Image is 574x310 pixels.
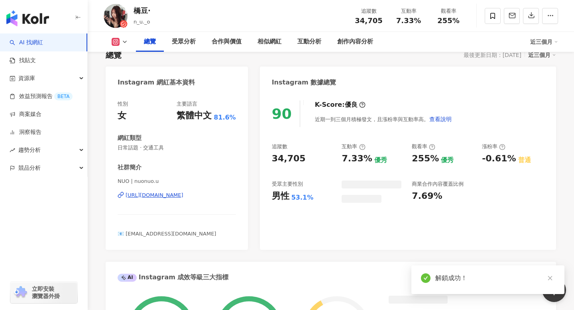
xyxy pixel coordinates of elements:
div: 受眾主要性別 [272,181,303,188]
div: K-Score : [315,100,366,109]
div: 受眾分析 [172,37,196,47]
div: 255% [412,153,439,165]
div: Instagram 成效等級三大指標 [118,273,228,282]
span: close [547,275,553,281]
span: 立即安裝 瀏覽器外掛 [32,285,60,300]
div: 網紅類型 [118,134,142,142]
div: 普通 [518,156,531,165]
div: 追蹤數 [354,7,384,15]
img: chrome extension [13,286,28,299]
button: 查看說明 [429,111,452,127]
div: 性別 [118,100,128,108]
span: check-circle [421,273,431,283]
span: NUO | nuonuo.u [118,178,236,185]
div: 近三個月 [530,35,558,48]
div: 7.33% [342,153,372,165]
a: 商案媒合 [10,110,41,118]
div: 近三個月 [528,50,556,60]
span: 日常話題 · 交通工具 [118,144,236,151]
div: 女 [118,110,126,122]
a: searchAI 找網紅 [10,39,43,47]
div: 90 [272,106,292,122]
a: 效益預測報告BETA [10,92,73,100]
div: 優秀 [441,156,454,165]
a: chrome extension立即安裝 瀏覽器外掛 [10,282,77,303]
div: 觀看率 [433,7,464,15]
div: 34,705 [272,153,306,165]
span: 255% [437,17,460,25]
div: 優良 [345,100,358,109]
img: logo [6,10,49,26]
div: 近期一到三個月積極發文，且漲粉率與互動率高。 [315,111,452,127]
span: 趨勢分析 [18,141,41,159]
div: 總覽 [144,37,156,47]
img: KOL Avatar [104,4,128,28]
a: 洞察報告 [10,128,41,136]
span: rise [10,147,15,153]
div: 男性 [272,190,289,202]
div: 社群簡介 [118,163,142,172]
span: 資源庫 [18,69,35,87]
div: 漲粉率 [482,143,505,150]
div: 主要語言 [177,100,197,108]
div: 相似網紅 [258,37,281,47]
div: 最後更新日期：[DATE] [464,52,521,58]
div: 互動率 [393,7,424,15]
div: AI [118,274,137,282]
div: 觀看率 [412,143,435,150]
div: 解鎖成功！ [435,273,555,283]
span: 查看說明 [429,116,452,122]
div: 優秀 [374,156,387,165]
span: 81.6% [214,113,236,122]
span: 📧 [EMAIL_ADDRESS][DOMAIN_NAME] [118,231,216,237]
div: 總覽 [106,49,122,61]
div: 橋豆· [134,6,151,16]
div: Instagram 網紅基本資料 [118,78,195,87]
a: [URL][DOMAIN_NAME] [118,192,236,199]
span: 7.33% [396,17,421,25]
div: -0.61% [482,153,516,165]
a: 找貼文 [10,57,36,65]
div: [URL][DOMAIN_NAME] [126,192,183,199]
div: Instagram 數據總覽 [272,78,336,87]
span: 34,705 [355,16,382,25]
div: 創作內容分析 [337,37,373,47]
span: 競品分析 [18,159,41,177]
div: 互動分析 [297,37,321,47]
div: 53.1% [291,193,314,202]
div: 7.69% [412,190,442,202]
span: n_u._o [134,19,150,25]
div: 互動率 [342,143,365,150]
div: 合作與價值 [212,37,242,47]
div: 追蹤數 [272,143,287,150]
div: 繁體中文 [177,110,212,122]
div: 商業合作內容覆蓋比例 [412,181,464,188]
